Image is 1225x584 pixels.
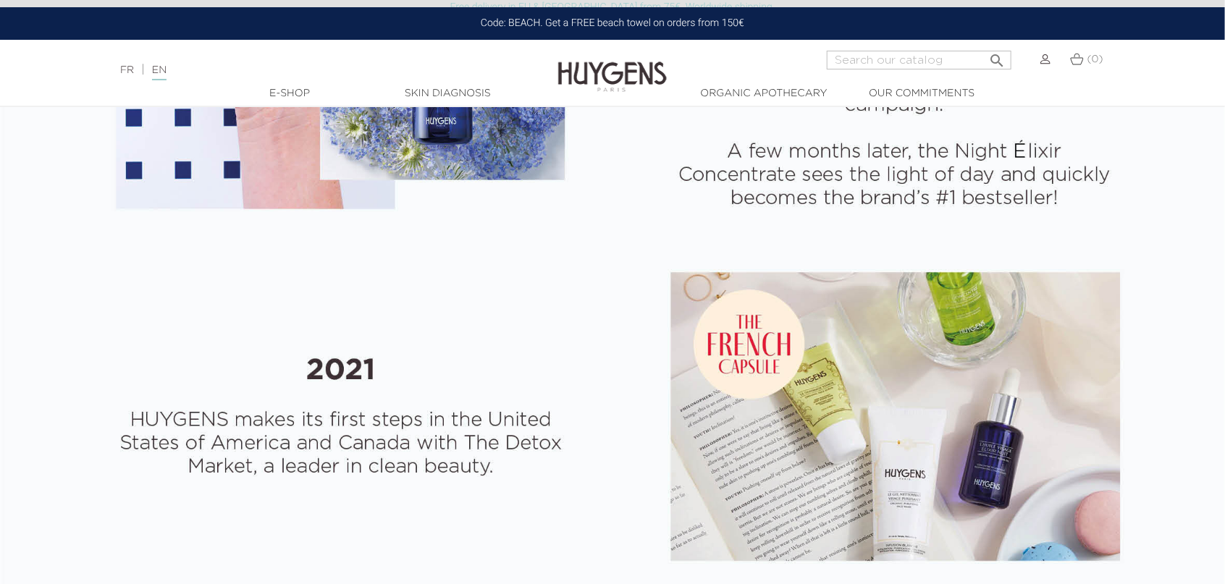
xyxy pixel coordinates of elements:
button:  [984,46,1010,66]
img: Huygens [558,38,667,94]
a: EN [152,65,167,80]
a: Our commitments [849,86,994,101]
input: Search [827,51,1011,69]
i:  [988,48,1006,65]
div: | [113,62,500,79]
a: FR [120,65,134,75]
a: Skin Diagnosis [375,86,520,101]
a: Organic Apothecary [691,86,836,101]
a: E-Shop [217,86,362,101]
span: (0) [1087,54,1103,64]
